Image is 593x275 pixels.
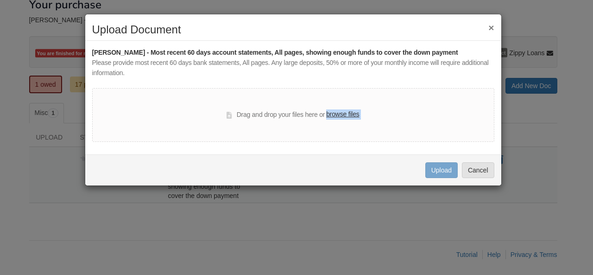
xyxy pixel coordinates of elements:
[326,109,359,120] label: browse files
[488,23,494,32] button: ×
[425,162,458,178] button: Upload
[92,24,494,36] h2: Upload Document
[92,58,494,78] div: Please provide most recent 60 days bank statements, All pages. Any large deposits, 50% or more of...
[462,162,494,178] button: Cancel
[92,48,494,58] div: [PERSON_NAME] - Most recent 60 days account statements, All pages, showing enough funds to cover ...
[227,109,359,121] div: Drag and drop your files here or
